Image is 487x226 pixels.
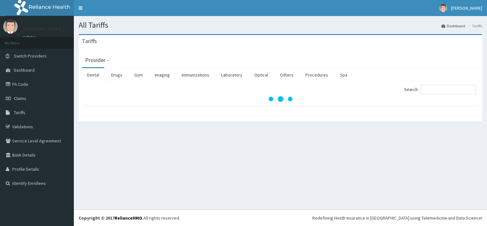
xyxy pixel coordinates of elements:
[268,86,293,112] svg: audio-loading
[22,26,65,32] p: [PERSON_NAME]
[85,57,109,63] h3: Provider -
[216,68,248,82] a: Laboratory
[22,35,38,40] a: Online
[14,53,47,59] span: Switch Providers
[82,68,104,82] a: Dental
[129,68,148,82] a: Gym
[421,85,476,94] input: Search:
[249,68,273,82] a: Optical
[300,68,333,82] a: Procedures
[14,110,25,115] span: Tariffs
[3,19,18,34] img: User Image
[106,68,127,82] a: Drugs
[177,68,214,82] a: Immunizations
[79,21,482,29] h1: All Tariffs
[14,95,26,101] span: Claims
[335,68,352,82] a: Spa
[404,85,476,94] label: Search:
[82,38,97,44] h3: Tariffs
[441,23,465,29] a: Dashboard
[150,68,175,82] a: Imaging
[451,5,482,11] span: [PERSON_NAME]
[74,210,487,226] footer: All rights reserved.
[312,215,482,221] div: Redefining Heath Insurance in [GEOGRAPHIC_DATA] using Telemedicine and Data Science!
[14,67,35,73] span: Dashboard
[439,4,447,12] img: User Image
[115,215,142,221] a: RelianceHMO
[275,68,299,82] a: Others
[466,23,482,29] li: Tariffs
[79,215,143,221] strong: Copyright © 2017 .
